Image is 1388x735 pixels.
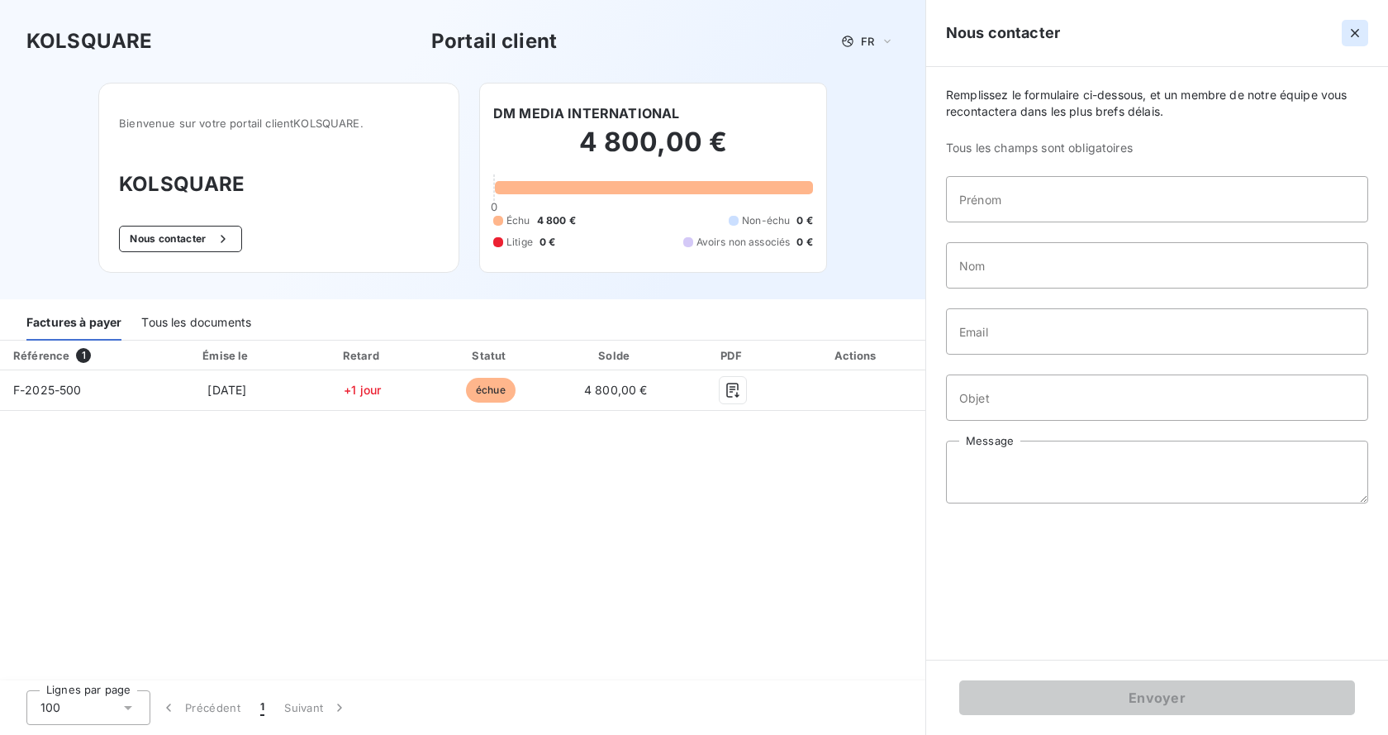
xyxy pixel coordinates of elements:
[946,242,1368,289] input: placeholder
[301,347,424,364] div: Retard
[493,103,679,123] h6: DM MEDIA INTERNATIONAL
[791,347,922,364] div: Actions
[26,306,121,341] div: Factures à payer
[742,213,790,228] span: Non-échu
[250,690,274,725] button: 1
[681,347,785,364] div: PDF
[431,26,557,56] h3: Portail client
[119,117,439,130] span: Bienvenue sur votre portail client KOLSQUARE .
[159,347,294,364] div: Émise le
[557,347,673,364] div: Solde
[150,690,250,725] button: Précédent
[119,226,241,252] button: Nous contacter
[796,235,812,250] span: 0 €
[466,378,516,403] span: échue
[430,347,550,364] div: Statut
[207,383,246,397] span: [DATE]
[946,176,1368,222] input: placeholder
[506,213,530,228] span: Échu
[946,140,1368,156] span: Tous les champs sont obligatoires
[861,35,874,48] span: FR
[40,699,60,716] span: 100
[959,680,1355,715] button: Envoyer
[344,383,381,397] span: +1 jour
[796,213,812,228] span: 0 €
[26,26,152,56] h3: KOLSQUARE
[584,383,648,397] span: 4 800,00 €
[76,348,91,363] span: 1
[13,383,82,397] span: F-2025-500
[260,699,264,716] span: 1
[696,235,791,250] span: Avoirs non associés
[946,308,1368,355] input: placeholder
[13,349,69,362] div: Référence
[946,375,1368,421] input: placeholder
[540,235,555,250] span: 0 €
[274,690,358,725] button: Suivant
[119,169,439,199] h3: KOLSQUARE
[946,87,1368,120] span: Remplissez le formulaire ci-dessous, et un membre de notre équipe vous recontactera dans les plus...
[537,213,576,228] span: 4 800 €
[946,21,1060,45] h5: Nous contacter
[141,306,251,341] div: Tous les documents
[491,200,497,213] span: 0
[506,235,533,250] span: Litige
[493,126,813,175] h2: 4 800,00 €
